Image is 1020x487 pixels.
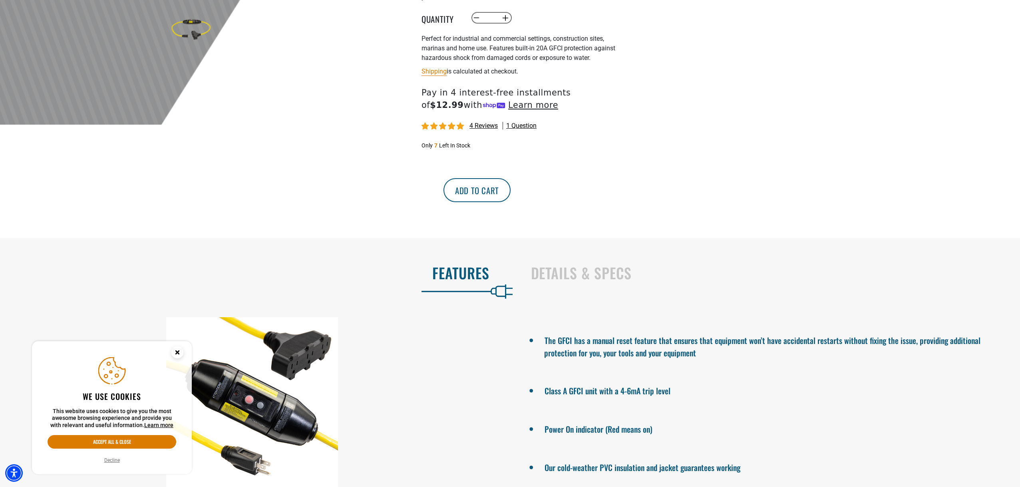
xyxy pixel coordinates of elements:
button: Accept all & close [48,435,176,449]
a: Shipping [422,68,447,75]
div: is calculated at checkout. [422,66,617,77]
span: 4 reviews [469,122,498,129]
span: Left In Stock [439,142,470,149]
span: 5.00 stars [422,123,465,130]
div: Accessibility Menu [5,464,23,482]
p: This website uses cookies to give you the most awesome browsing experience and provide you with r... [48,408,176,429]
label: Quantity [422,13,461,23]
button: Decline [102,456,122,464]
span: 1 question [506,121,537,130]
img: yellow [167,7,214,53]
aside: Cookie Consent [32,341,192,475]
li: Class A GFCI unit with a 4-6mA trip level [544,383,992,397]
h2: Details & Specs [531,264,1004,281]
button: Add to cart [443,178,511,202]
span: Perfect for industrial and commercial settings, construction sites, marinas and home use. Feature... [422,35,615,62]
h2: Features [17,264,489,281]
h2: We use cookies [48,391,176,402]
span: Only [422,142,433,149]
li: The GFCI has a manual reset feature that ensures that equipment won’t have accidental restarts wi... [544,332,992,359]
a: This website uses cookies to give you the most awesome browsing experience and provide you with r... [144,422,173,428]
li: Power On indicator (Red means on) [544,421,992,435]
button: Close this option [163,341,192,366]
li: Our cold-weather PVC insulation and jacket guarantees working [544,459,992,474]
span: 7 [434,142,437,149]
